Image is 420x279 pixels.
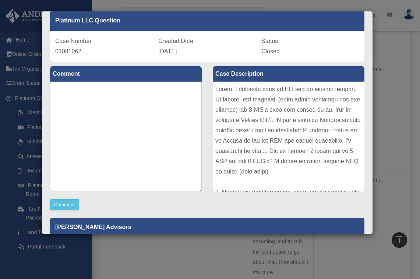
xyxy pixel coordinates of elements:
span: Case Number [55,38,92,44]
div: Lorem. I dolorsita cons ad ELI sed do eiusmo tempori. Ut labore- etd magnaali (enim admin veniamq... [213,82,364,192]
span: Closed [261,48,280,54]
span: Created Date [158,38,193,44]
button: Comment [50,199,79,210]
div: Platinum LLC Question [50,10,364,31]
label: Comment [50,66,202,82]
p: [PERSON_NAME] Advisors [50,218,364,236]
span: Status [261,38,278,44]
span: 01081062 [55,48,81,54]
label: Case Description [213,66,364,82]
span: [DATE] [158,48,177,54]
